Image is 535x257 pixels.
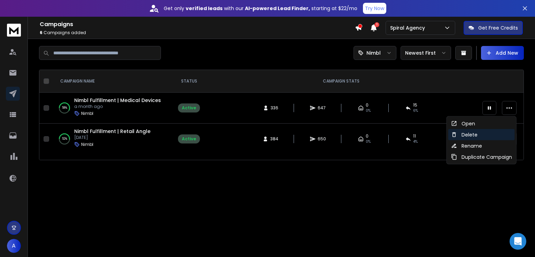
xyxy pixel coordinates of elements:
[365,5,384,12] p: Try Now
[7,24,21,37] img: logo
[40,20,355,29] h1: Campaigns
[7,239,21,253] button: A
[182,105,196,111] div: Active
[464,21,523,35] button: Get Free Credits
[52,124,174,155] td: 52%Nimbl Fulfillment | Retail Angle[DATE]Nimbl
[270,136,278,142] span: 384
[481,46,524,60] button: Add New
[413,102,417,108] span: 15
[363,3,386,14] button: Try Now
[204,70,478,93] th: CAMPAIGN STATS
[366,108,371,114] span: 0%
[62,104,67,111] p: 58 %
[74,135,150,140] p: [DATE]
[40,30,355,36] p: Campaigns added
[52,93,174,124] td: 58%Nimbl Fulfillment | Medical Devicesa month agoNimbl
[182,136,196,142] div: Active
[40,30,42,36] span: 6
[366,133,369,139] span: 0
[81,111,93,116] p: Nimbl
[74,128,150,135] a: Nimbl Fulfillment | Retail Angle
[374,22,379,27] span: 1
[510,233,526,250] div: Open Intercom Messenger
[74,97,161,104] a: Nimbl Fulfillment | Medical Devices
[318,136,326,142] span: 650
[174,70,204,93] th: STATUS
[366,49,381,56] p: Nimbl
[186,5,223,12] strong: verified leads
[318,105,326,111] span: 647
[413,139,418,145] span: 4 %
[401,46,451,60] button: Newest First
[74,104,161,109] p: a month ago
[62,135,67,142] p: 52 %
[451,142,482,149] div: Rename
[52,70,174,93] th: CAMPAIGN NAME
[164,5,357,12] p: Get only with our starting at $22/mo
[366,102,369,108] span: 0
[271,105,278,111] span: 336
[81,142,93,147] p: Nimbl
[451,154,512,161] div: Duplicate Campaign
[478,24,518,31] p: Get Free Credits
[366,139,371,145] span: 0%
[245,5,310,12] strong: AI-powered Lead Finder,
[390,24,428,31] p: Spiral Agency
[413,133,416,139] span: 11
[451,120,475,127] div: Open
[413,108,418,114] span: 6 %
[451,131,478,138] div: Delete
